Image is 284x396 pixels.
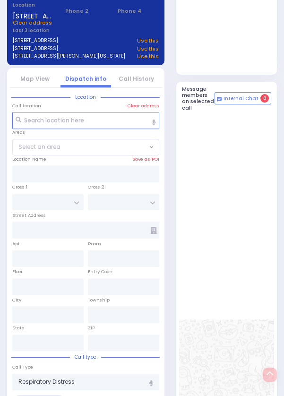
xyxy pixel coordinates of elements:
h5: Message members on selected call [182,86,215,111]
label: Call Type [12,364,33,370]
label: Room [88,241,101,247]
a: Use this [137,52,159,60]
a: Use this [137,45,159,53]
label: Areas [12,129,25,136]
label: Save as POI [132,156,159,163]
a: [STREET_ADDRESS][PERSON_NAME][US_STATE] [13,52,125,60]
input: Search location here [12,112,160,129]
label: Floor [12,268,23,275]
img: comment-alt.png [217,97,222,102]
span: Location [70,94,101,101]
a: Map View [20,75,50,83]
label: Entry Code [88,268,112,275]
span: Internal Chat [224,95,258,102]
label: City [12,297,21,303]
label: Last 3 location [13,27,86,34]
span: Select an area [18,143,60,151]
label: Location Name [12,156,46,163]
span: [STREET_ADDRESS] [13,11,53,19]
a: Dispatch info [65,75,106,83]
span: Phone 4 [118,7,158,15]
span: Call type [70,353,101,361]
label: Location [13,1,53,9]
span: Other building occupants [151,227,157,234]
label: Call Location [12,103,41,109]
label: Township [88,297,110,303]
label: State [12,325,25,331]
span: Clear address [13,19,52,26]
span: 0 [260,94,269,103]
span: Phone 2 [65,7,106,15]
label: Street Address [12,212,46,219]
label: ZIP [88,325,95,331]
a: [STREET_ADDRESS] [13,45,58,53]
label: Cross 1 [12,184,27,190]
a: Use this [137,37,159,45]
label: Clear address [128,103,159,109]
a: Call History [119,75,154,83]
button: Internal Chat 0 [215,92,271,104]
a: [STREET_ADDRESS] [13,37,58,45]
label: Apt [12,241,20,247]
label: Cross 2 [88,184,104,190]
